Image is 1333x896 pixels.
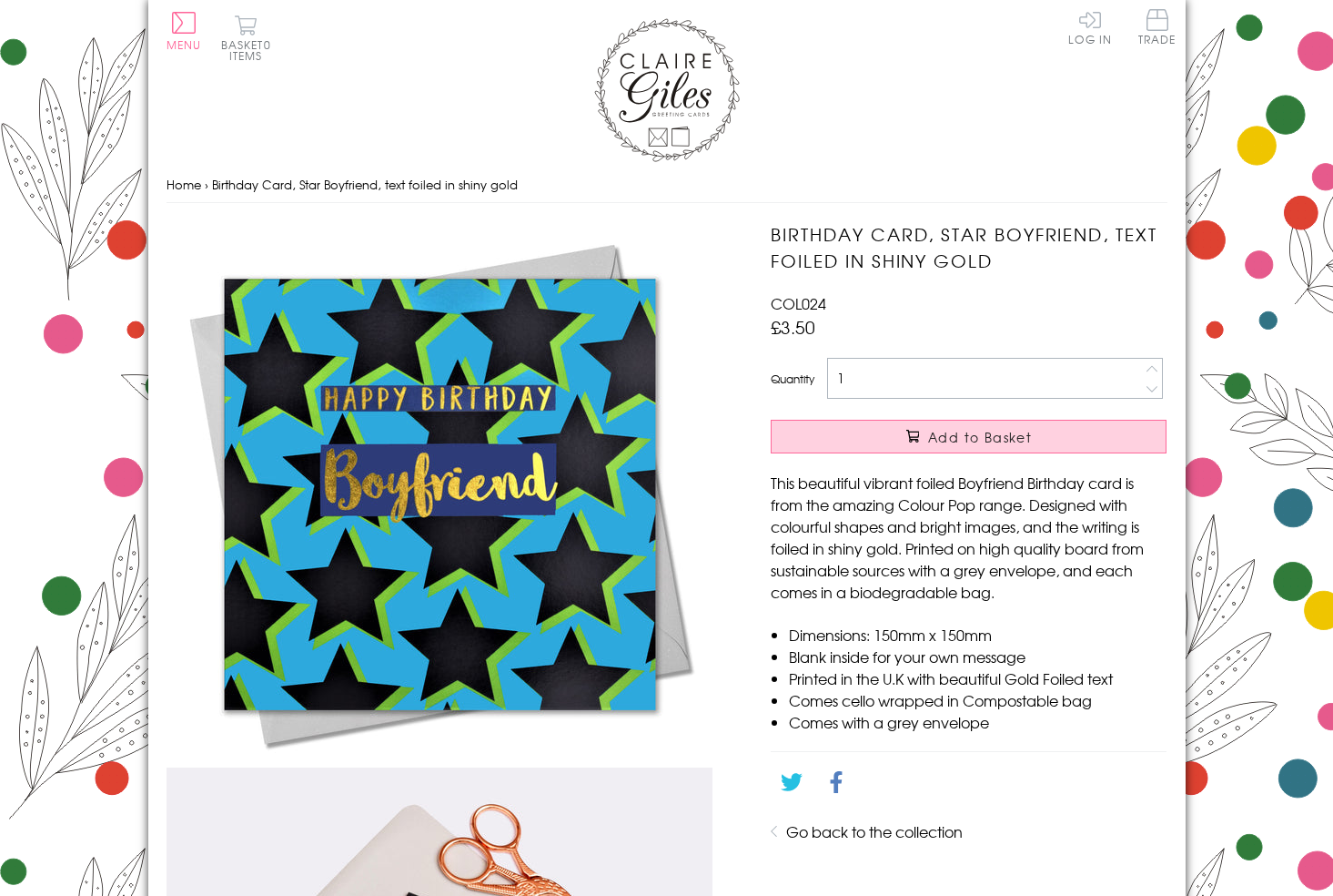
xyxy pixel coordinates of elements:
[771,314,815,340] span: £3.50
[167,36,202,53] span: Menu
[789,624,1166,646] li: Dimensions: 150mm x 150mm
[1138,9,1176,48] a: Trade
[771,292,826,314] span: COL024
[789,667,1166,689] li: Printed in the U.K with beautiful Gold Foiled text
[167,176,201,193] a: Home
[789,711,1166,733] li: Comes with a grey envelope
[1068,9,1112,45] a: Log In
[771,371,814,387] label: Quantity
[594,18,740,162] img: Claire Giles Greetings Cards
[771,472,1166,603] p: This beautiful vibrant foiled Boyfriend Birthday card is from the amazing Colour Pop range. Desig...
[1138,9,1176,45] span: Trade
[212,176,518,193] span: Birthday Card, Star Boyfriend, text foiled in shiny gold
[167,221,712,768] img: Birthday Card, Star Boyfriend, text foiled in shiny gold
[789,689,1166,711] li: Comes cello wrapped in Compostable bag
[928,428,1032,446] span: Add to Basket
[786,820,963,842] a: Go back to the collection
[221,15,271,61] button: Basket0 items
[771,221,1166,274] h1: Birthday Card, Star Boyfriend, text foiled in shiny gold
[771,420,1166,453] button: Add to Basket
[167,12,202,50] button: Menu
[229,36,271,64] span: 0 items
[205,176,208,193] span: ›
[167,167,1167,204] nav: breadcrumbs
[789,646,1166,667] li: Blank inside for your own message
